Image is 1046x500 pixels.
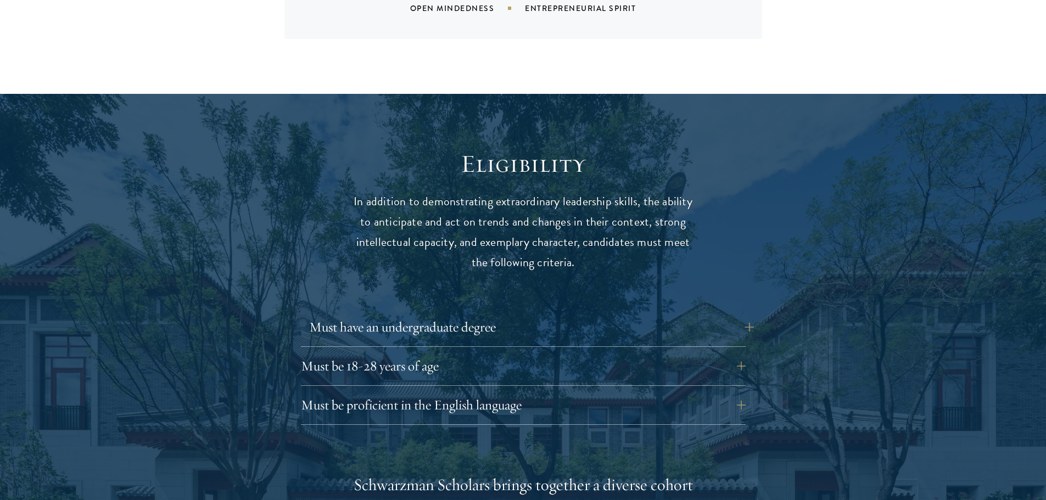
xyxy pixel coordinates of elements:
button: Must be 18-28 years of age [301,353,746,379]
button: Must be proficient in the English language [301,392,746,418]
p: In addition to demonstrating extraordinary leadership skills, the ability to anticipate and act o... [353,192,693,273]
button: Must have an undergraduate degree [309,314,754,340]
div: Entrepreneurial Spirit [525,3,663,14]
div: Open Mindedness [410,3,525,14]
h2: Eligibility [353,149,693,179]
